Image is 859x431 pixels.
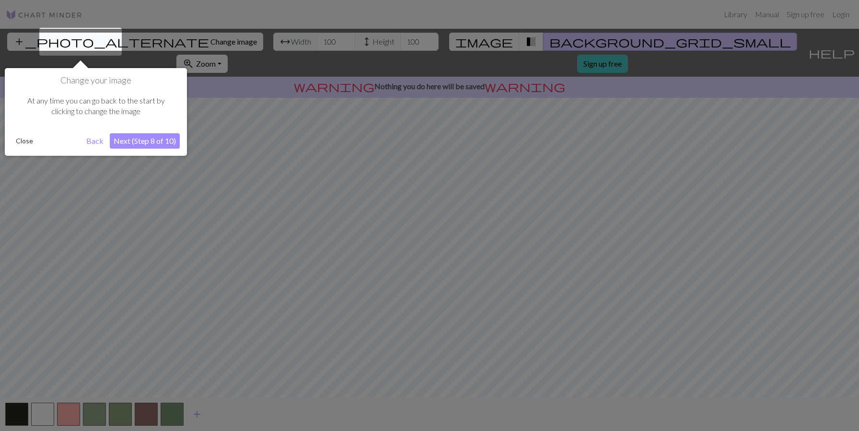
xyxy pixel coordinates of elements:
[5,68,187,156] div: Change your image
[12,86,180,127] div: At any time you can go back to the start by clicking to change the image
[110,133,180,149] button: Next (Step 8 of 10)
[82,133,107,149] button: Back
[12,75,180,86] h1: Change your image
[12,134,37,148] button: Close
